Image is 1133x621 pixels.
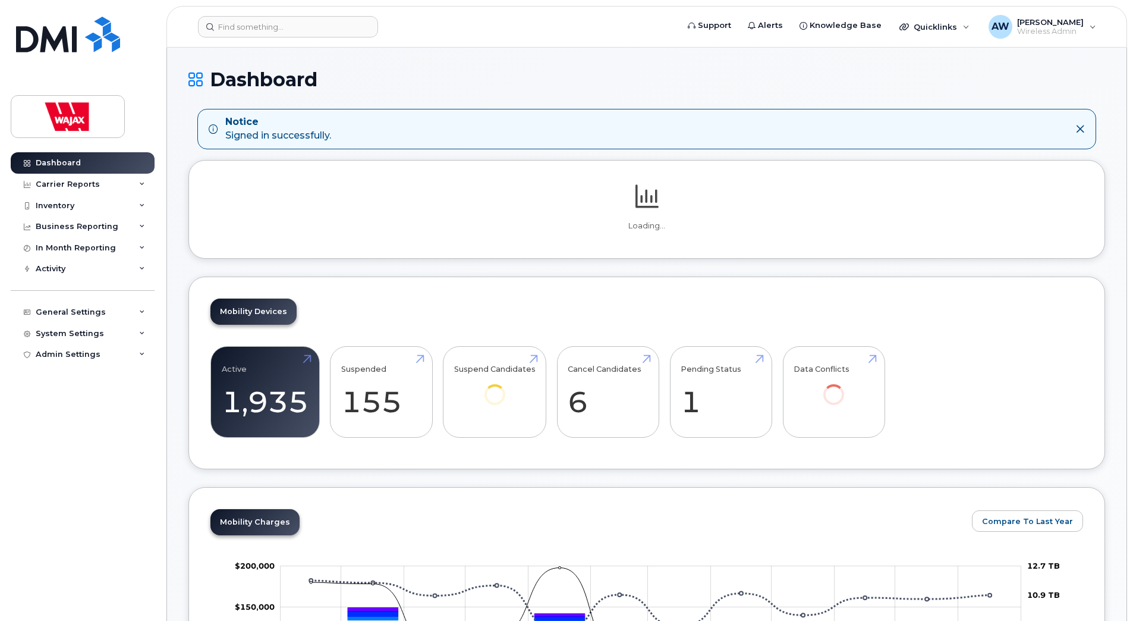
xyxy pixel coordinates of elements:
a: Suspend Candidates [454,353,536,421]
tspan: 10.9 TB [1027,590,1060,600]
a: Pending Status 1 [681,353,761,431]
strong: Notice [225,115,331,129]
g: $0 [235,601,275,611]
p: Loading... [210,221,1083,231]
g: $0 [235,560,275,570]
tspan: $200,000 [235,560,275,570]
button: Compare To Last Year [972,510,1083,532]
a: Data Conflicts [794,353,874,421]
a: Mobility Charges [210,509,300,535]
div: Signed in successfully. [225,115,331,143]
h1: Dashboard [188,69,1105,90]
a: Mobility Devices [210,299,297,325]
a: Active 1,935 [222,353,309,431]
span: Compare To Last Year [982,516,1073,527]
a: Cancel Candidates 6 [568,353,648,431]
tspan: 12.7 TB [1027,560,1060,570]
tspan: $150,000 [235,601,275,611]
a: Suspended 155 [341,353,421,431]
